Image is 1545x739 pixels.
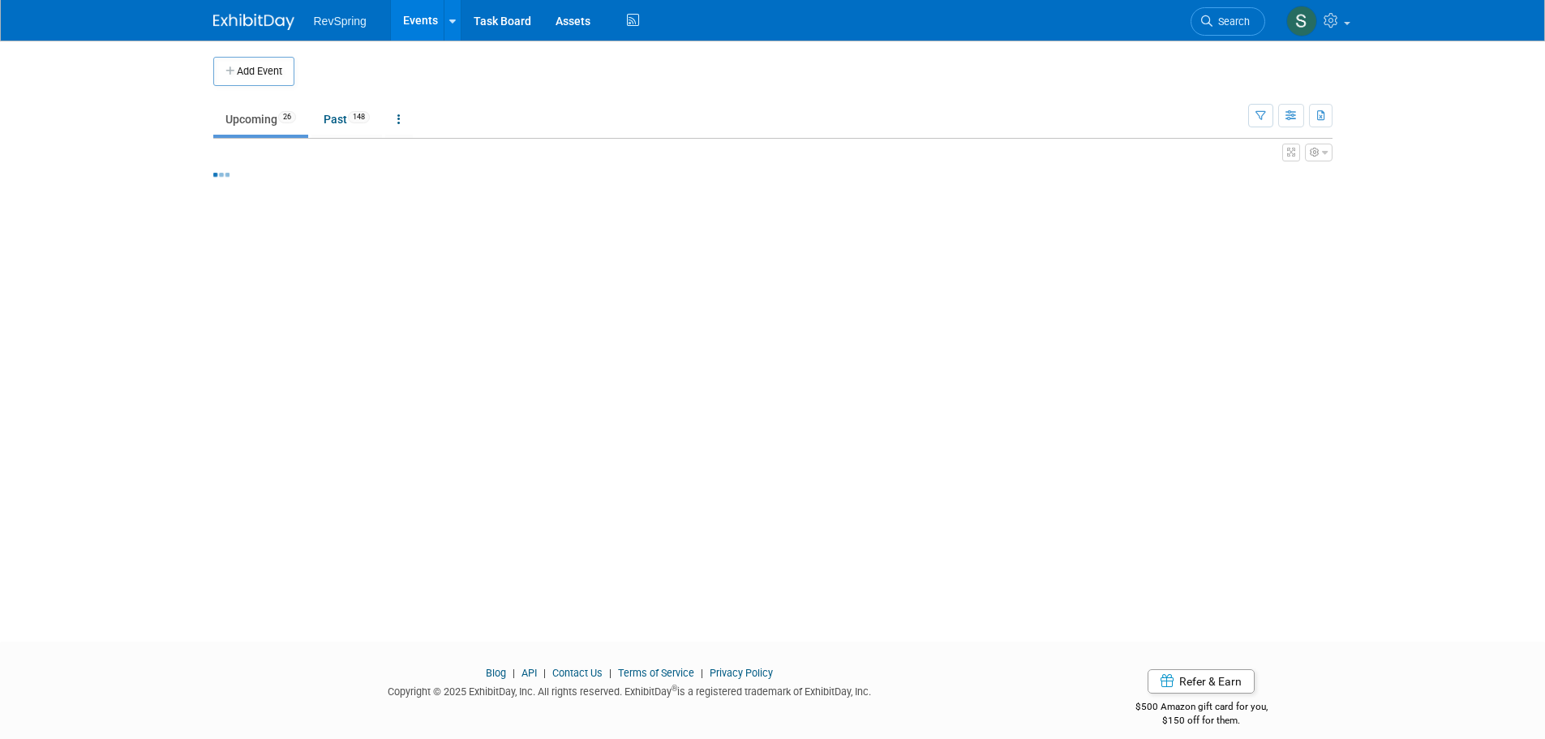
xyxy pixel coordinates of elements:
button: Add Event [213,57,294,86]
a: Privacy Policy [710,667,773,679]
div: $150 off for them. [1071,714,1333,728]
span: 26 [278,111,296,123]
img: Shannon Battenfeld [1286,6,1317,37]
img: loading... [213,173,230,177]
span: | [697,667,707,679]
span: | [509,667,519,679]
a: API [521,667,537,679]
span: 148 [348,111,370,123]
a: Search [1191,7,1265,36]
a: Blog [486,667,506,679]
a: Refer & Earn [1148,669,1255,694]
a: Terms of Service [618,667,694,679]
span: Search [1212,15,1250,28]
span: | [539,667,550,679]
a: Past148 [311,104,382,135]
sup: ® [672,684,677,693]
img: ExhibitDay [213,14,294,30]
div: $500 Amazon gift card for you, [1071,690,1333,727]
span: | [605,667,616,679]
span: RevSpring [314,15,367,28]
a: Upcoming26 [213,104,308,135]
div: Copyright © 2025 ExhibitDay, Inc. All rights reserved. ExhibitDay is a registered trademark of Ex... [213,681,1047,699]
a: Contact Us [552,667,603,679]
